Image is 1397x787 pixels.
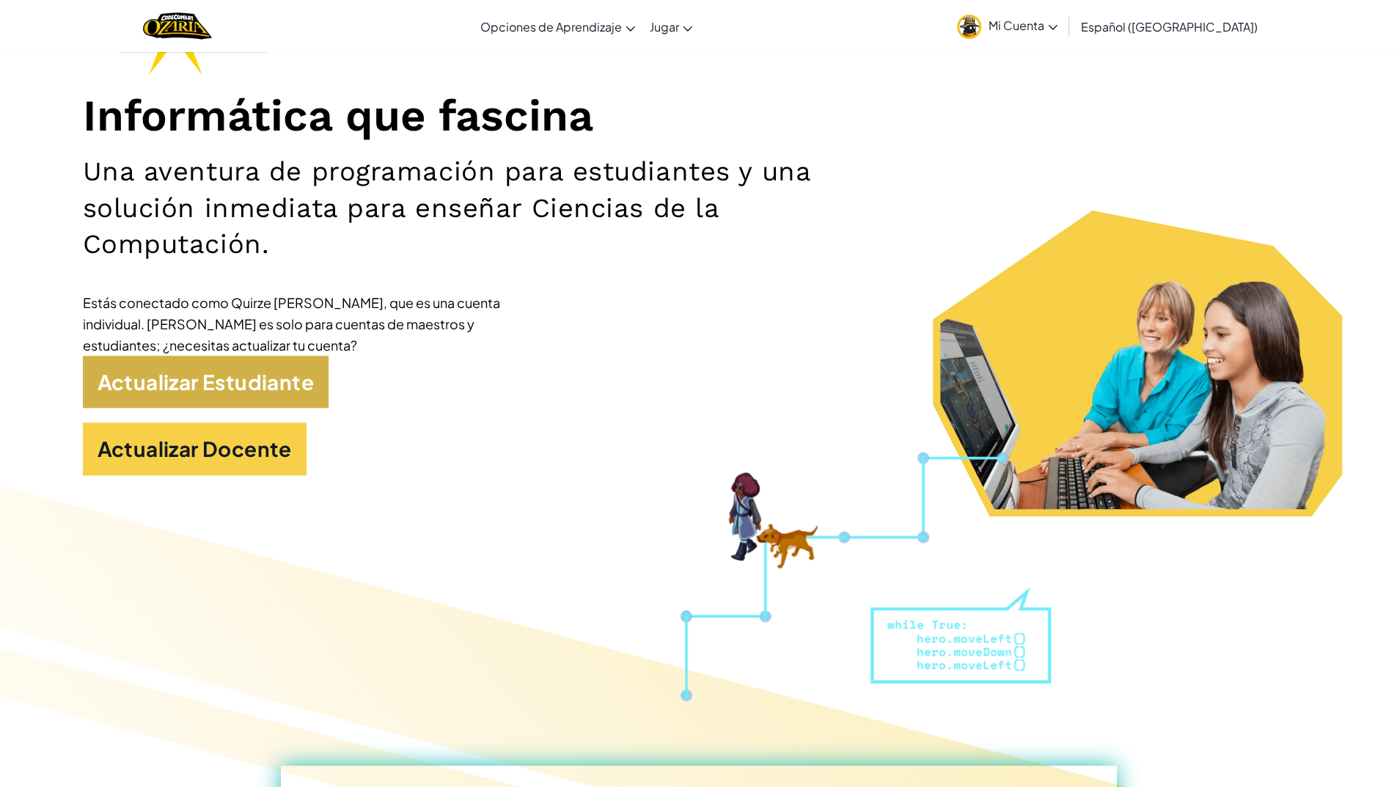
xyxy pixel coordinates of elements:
span: Opciones de Aprendizaje [480,19,622,34]
span: Español ([GEOGRAPHIC_DATA]) [1081,19,1258,34]
a: Mi Cuenta [950,3,1065,49]
a: Opciones de Aprendizaje [473,7,642,46]
a: Jugar [642,7,700,46]
a: Español ([GEOGRAPHIC_DATA]) [1074,7,1265,46]
h2: Una aventura de programación para estudiantes y una solución inmediata para enseñar Ciencias de l... [83,153,909,262]
a: Ozaria by CodeCombat logo [143,11,211,41]
img: avatar [957,15,981,39]
a: Actualizar Estudiante [83,356,329,409]
span: Jugar [650,19,679,34]
span: Mi Cuenta [989,18,1057,33]
div: Estás conectado como Quirze [PERSON_NAME], que es una cuenta individual. [PERSON_NAME] es solo pa... [83,292,523,356]
h1: Informática que fascina [83,89,1315,143]
a: Actualizar Docente [83,422,307,475]
img: Home [143,11,211,41]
